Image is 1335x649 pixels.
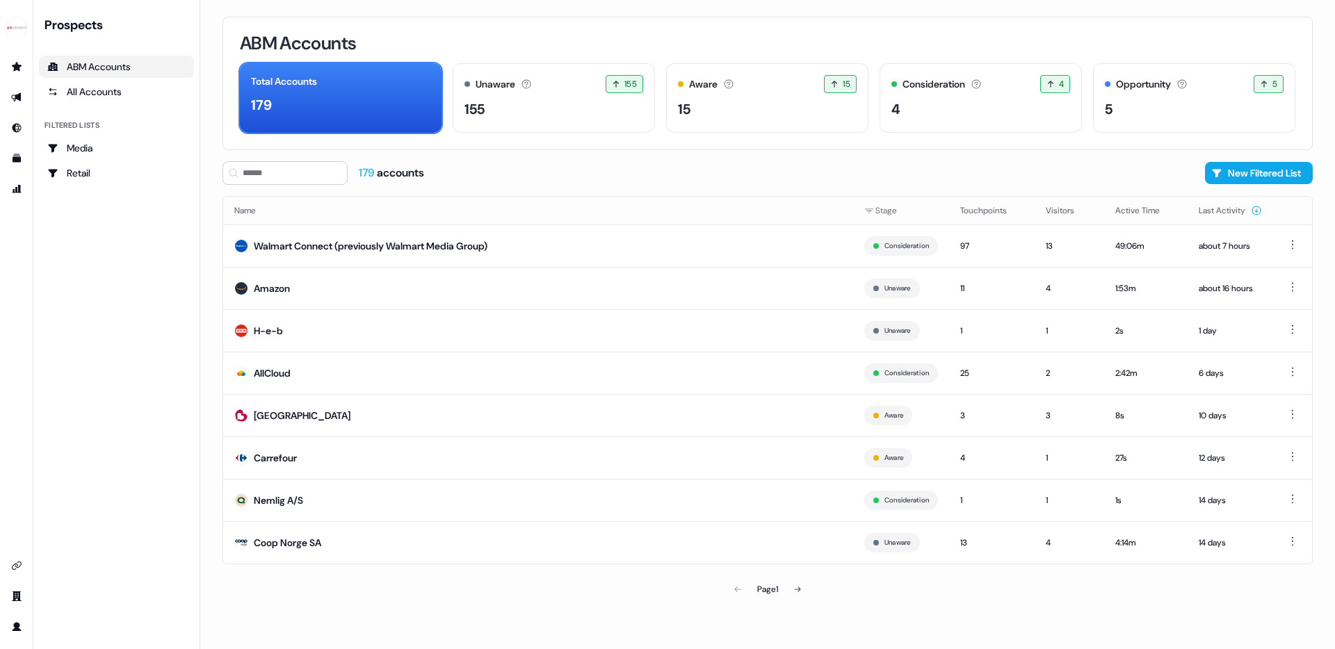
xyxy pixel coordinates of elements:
a: Go to outbound experience [6,86,28,108]
div: 2s [1115,324,1176,338]
div: 27s [1115,451,1176,465]
div: 25 [960,366,1023,380]
span: 179 [359,165,377,180]
a: Go to integrations [6,554,28,577]
div: 2:42m [1115,366,1176,380]
div: Stage [864,204,938,217]
a: Go to profile [6,616,28,638]
a: Go to attribution [6,178,28,200]
div: H-e-b [254,324,283,338]
div: ABM Accounts [47,60,186,74]
div: 155 [464,99,485,120]
div: Aware [689,77,718,92]
div: 1 [1046,324,1093,338]
button: Visitors [1046,198,1091,223]
div: Nemlig A/S [254,493,303,507]
span: 4 [1059,77,1064,91]
div: 179 [251,95,272,115]
div: Coop Norge SA [254,536,321,550]
div: Walmart Connect (previously Walmart Media Group) [254,239,487,253]
a: Go to templates [6,147,28,170]
div: 1s [1115,493,1176,507]
a: Go to Inbound [6,117,28,139]
button: Consideration [884,240,929,252]
div: 1 day [1199,324,1262,338]
div: 15 [678,99,690,120]
div: Page 1 [757,582,778,596]
div: 97 [960,239,1023,253]
button: Unaware [884,536,911,549]
div: Amazon [254,281,290,295]
div: 49:06m [1115,239,1176,253]
div: [GEOGRAPHIC_DATA] [254,409,350,422]
button: Consideration [884,494,929,507]
div: about 16 hours [1199,281,1262,295]
div: accounts [359,165,424,181]
div: All Accounts [47,85,186,99]
button: Unaware [884,324,911,337]
div: 14 days [1199,493,1262,507]
span: 5 [1272,77,1277,91]
span: 15 [843,77,850,91]
div: 13 [1046,239,1093,253]
h3: ABM Accounts [240,34,356,52]
div: 3 [1046,409,1093,422]
span: 155 [624,77,637,91]
div: 1 [960,493,1023,507]
button: Last Activity [1199,198,1262,223]
a: All accounts [39,81,194,103]
div: 1 [1046,493,1093,507]
div: Retail [47,166,186,180]
div: 1 [1046,451,1093,465]
div: 1 [960,324,1023,338]
div: 4 [891,99,900,120]
div: 4 [1046,281,1093,295]
div: 6 days [1199,366,1262,380]
div: 13 [960,536,1023,550]
div: 2 [1046,366,1093,380]
div: 12 days [1199,451,1262,465]
button: New Filtered List [1205,162,1313,184]
div: Carrefour [254,451,297,465]
div: 4 [1046,536,1093,550]
div: 14 days [1199,536,1262,550]
a: Go to prospects [6,56,28,78]
a: ABM Accounts [39,56,194,78]
button: Active Time [1115,198,1176,223]
div: Total Accounts [251,74,317,89]
div: 4:14m [1115,536,1176,550]
button: Touchpoints [960,198,1023,223]
div: 4 [960,451,1023,465]
a: Go to Media [39,137,194,159]
th: Name [223,197,853,224]
button: Consideration [884,367,929,379]
button: Unaware [884,282,911,295]
div: 3 [960,409,1023,422]
div: about 7 hours [1199,239,1262,253]
div: Consideration [903,77,965,92]
a: Go to team [6,585,28,607]
div: AllCloud [254,366,291,380]
button: Aware [884,452,903,464]
div: Media [47,141,186,155]
div: 5 [1105,99,1112,120]
div: Unaware [476,77,515,92]
div: Filtered lists [44,120,99,131]
div: 8s [1115,409,1176,422]
a: Go to Retail [39,162,194,184]
div: 1:53m [1115,281,1176,295]
div: 11 [960,281,1023,295]
div: Opportunity [1116,77,1171,92]
div: 10 days [1199,409,1262,422]
div: Prospects [44,17,194,33]
button: Aware [884,409,903,422]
